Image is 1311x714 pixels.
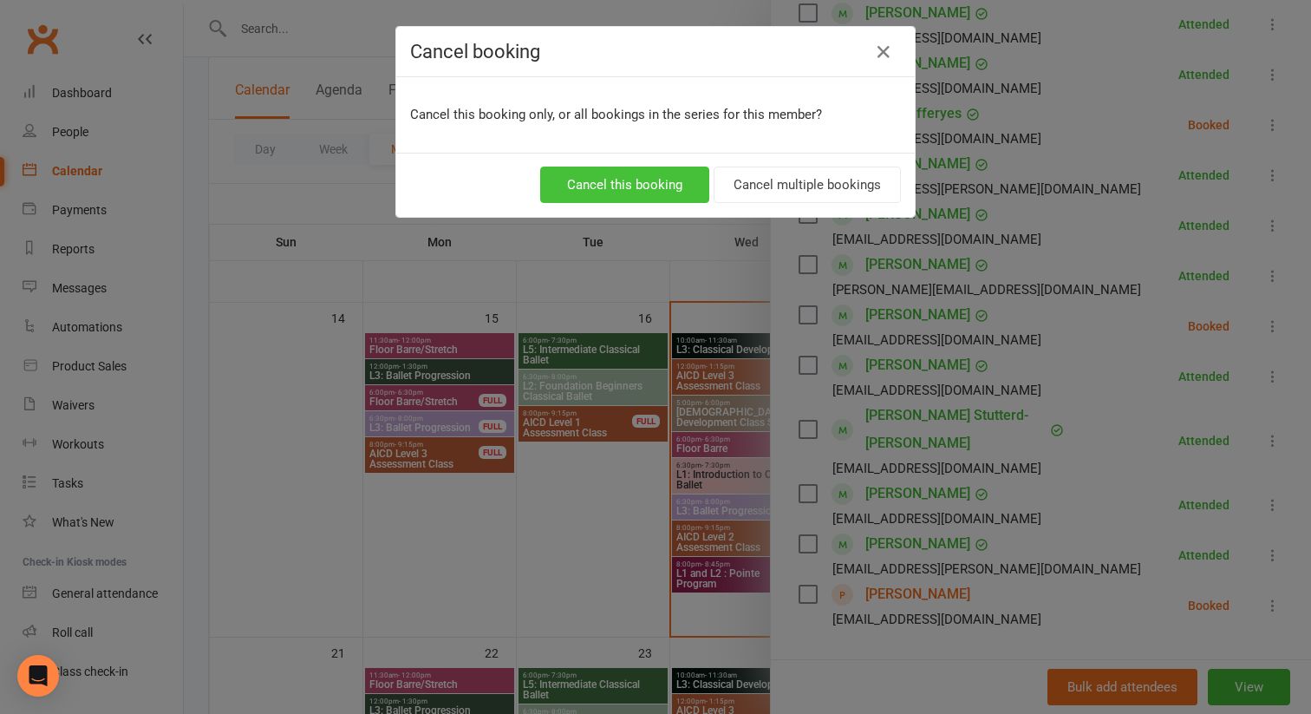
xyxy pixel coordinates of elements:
[540,167,709,203] button: Cancel this booking
[410,104,901,125] p: Cancel this booking only, or all bookings in the series for this member?
[410,41,901,62] h4: Cancel booking
[714,167,901,203] button: Cancel multiple bookings
[870,38,897,66] button: Close
[17,655,59,697] div: Open Intercom Messenger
